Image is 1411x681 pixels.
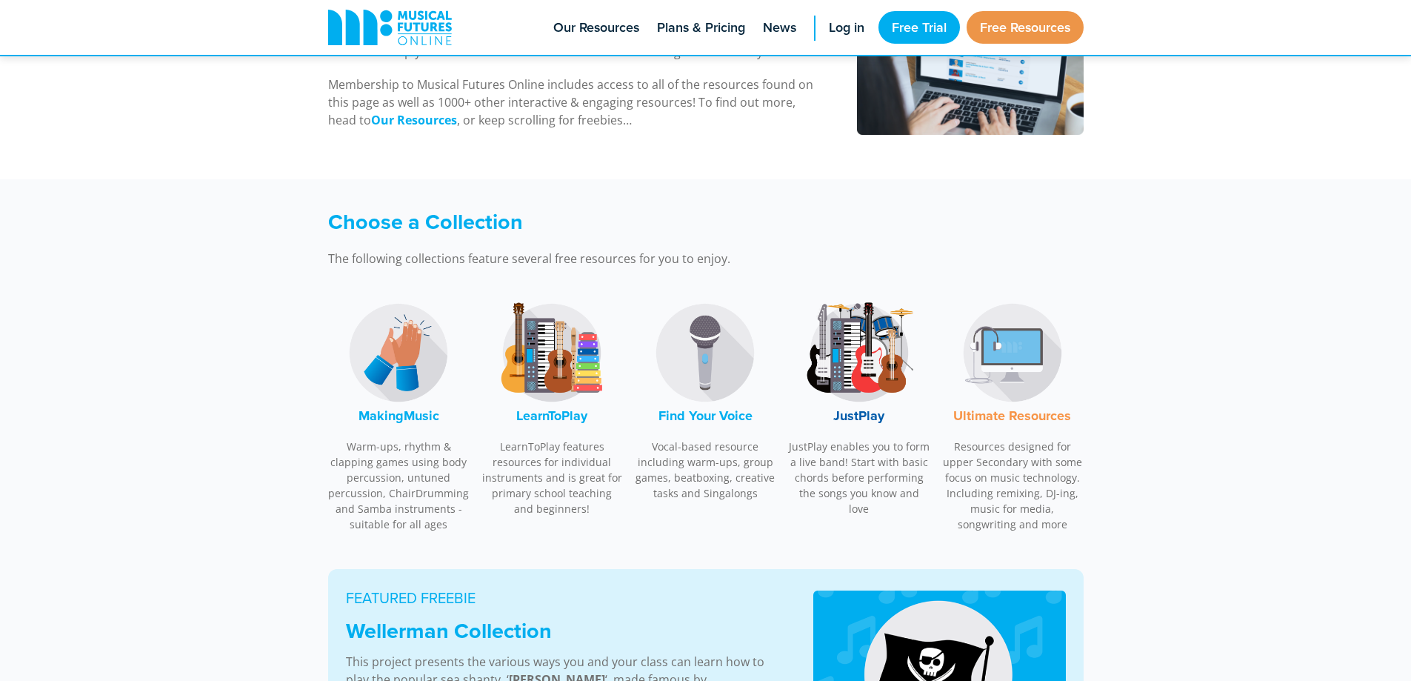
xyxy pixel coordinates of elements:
[829,18,864,38] span: Log in
[650,297,761,408] img: Find Your Voice Logo
[371,112,457,128] strong: Our Resources
[763,18,796,38] span: News
[957,297,1068,408] img: Music Technology Logo
[481,439,624,516] p: LearnToPlay features resources for individual instruments and is great for primary school teachin...
[346,587,778,609] p: FEATURED FREEBIE
[658,406,753,425] font: Find Your Voice
[481,290,624,525] a: LearnToPlay LogoLearnToPlay LearnToPlay features resources for individual instruments and is grea...
[833,406,884,425] font: JustPlay
[635,290,777,509] a: Find Your Voice LogoFind Your Voice Vocal-based resource including warm-ups, group games, beatbox...
[346,615,552,646] strong: Wellerman Collection
[553,18,639,38] span: Our Resources
[328,290,470,540] a: MakingMusic LogoMakingMusic Warm-ups, rhythm & clapping games using body percussion, untuned perc...
[328,76,819,129] p: Membership to Musical Futures Online includes access to all of the resources found on this page a...
[941,290,1084,540] a: Music Technology LogoUltimate Resources Resources designed for upper Secondary with some focus on...
[496,297,607,408] img: LearnToPlay Logo
[878,11,960,44] a: Free Trial
[516,406,587,425] font: LearnToPlay
[635,439,777,501] p: Vocal-based resource including warm-ups, group games, beatboxing, creative tasks and Singalongs
[804,297,915,408] img: JustPlay Logo
[328,209,906,235] h3: Choose a Collection
[371,112,457,129] a: Our Resources
[941,439,1084,532] p: Resources designed for upper Secondary with some focus on music technology. Including remixing, D...
[657,18,745,38] span: Plans & Pricing
[358,406,439,425] font: MakingMusic
[788,439,930,516] p: JustPlay enables you to form a live band! Start with basic chords before performing the songs you...
[967,11,1084,44] a: Free Resources
[788,290,930,525] a: JustPlay LogoJustPlay JustPlay enables you to form a live band! Start with basic chords before pe...
[343,297,454,408] img: MakingMusic Logo
[328,250,906,268] p: The following collections feature several free resources for you to enjoy.
[328,439,470,532] p: Warm-ups, rhythm & clapping games using body percussion, untuned percussion, ChairDrumming and Sa...
[953,406,1071,425] font: Ultimate Resources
